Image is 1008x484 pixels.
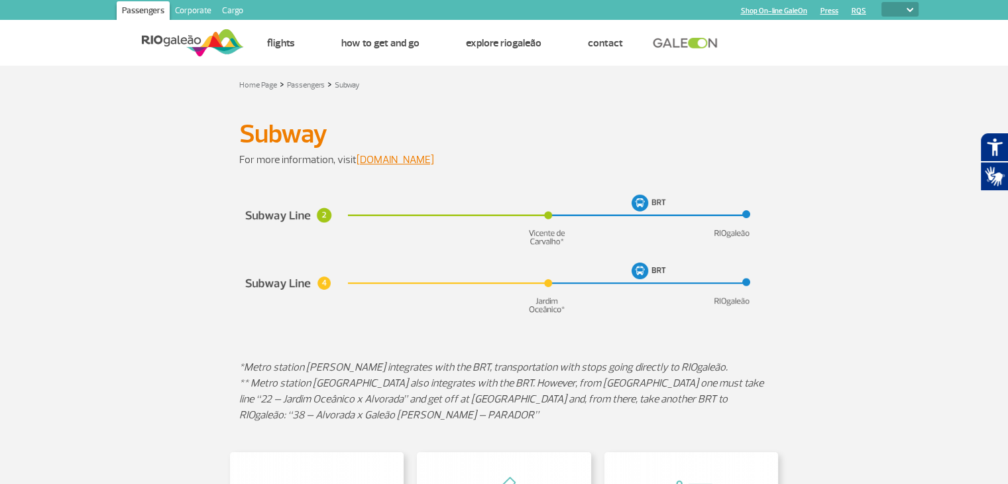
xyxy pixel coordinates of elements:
[335,80,360,90] a: Subway
[341,36,420,50] a: How to get and go
[466,36,541,50] a: Explore RIOgaleão
[741,7,807,15] a: Shop On-line GaleOn
[239,152,769,168] p: For more information, visit
[267,36,295,50] a: Flights
[239,191,769,319] img: subway-ing-v3.png
[117,1,170,23] a: Passengers
[239,80,277,90] a: Home Page
[239,123,769,145] h1: Subway
[852,7,866,15] a: RQS
[820,7,838,15] a: Press
[980,162,1008,191] button: Abrir tradutor de língua de sinais.
[980,133,1008,162] button: Abrir recursos assistivos.
[287,80,325,90] a: Passengers
[239,361,728,374] em: *Metro station [PERSON_NAME] integrates with the BRT, transportation with stops going directly to...
[170,1,217,23] a: Corporate
[588,36,623,50] a: Contact
[980,133,1008,191] div: Plugin de acessibilidade da Hand Talk.
[239,377,763,422] em: ** Metro station [GEOGRAPHIC_DATA] also integrates with the BRT. However, from [GEOGRAPHIC_DATA] ...
[280,76,284,91] a: >
[327,76,332,91] a: >
[217,1,249,23] a: Cargo
[357,153,434,166] a: [DOMAIN_NAME]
